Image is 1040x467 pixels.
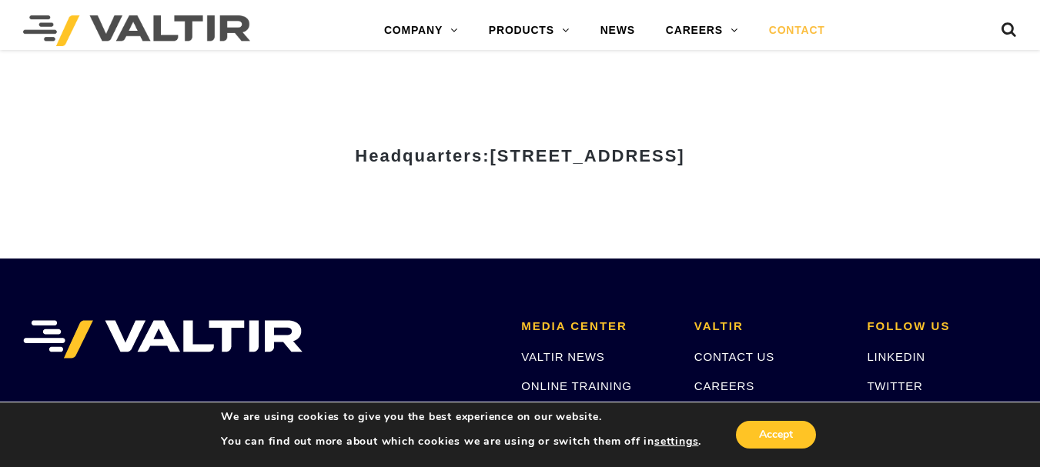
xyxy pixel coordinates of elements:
[694,350,774,363] a: CONTACT US
[221,435,701,449] p: You can find out more about which cookies we are using or switch them off in .
[654,435,698,449] button: settings
[867,379,922,392] a: TWITTER
[221,410,701,424] p: We are using cookies to give you the best experience on our website.
[369,15,473,46] a: COMPANY
[694,320,844,333] h2: VALTIR
[521,379,631,392] a: ONLINE TRAINING
[23,15,250,46] img: Valtir
[650,15,754,46] a: CAREERS
[754,15,841,46] a: CONTACT
[473,15,585,46] a: PRODUCTS
[521,350,604,363] a: VALTIR NEWS
[23,320,303,359] img: VALTIR
[694,379,754,392] a: CAREERS
[585,15,650,46] a: NEWS
[490,146,684,165] span: [STREET_ADDRESS]
[355,146,684,165] strong: Headquarters:
[867,320,1017,333] h2: FOLLOW US
[736,421,816,449] button: Accept
[867,350,925,363] a: LINKEDIN
[521,320,671,333] h2: MEDIA CENTER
